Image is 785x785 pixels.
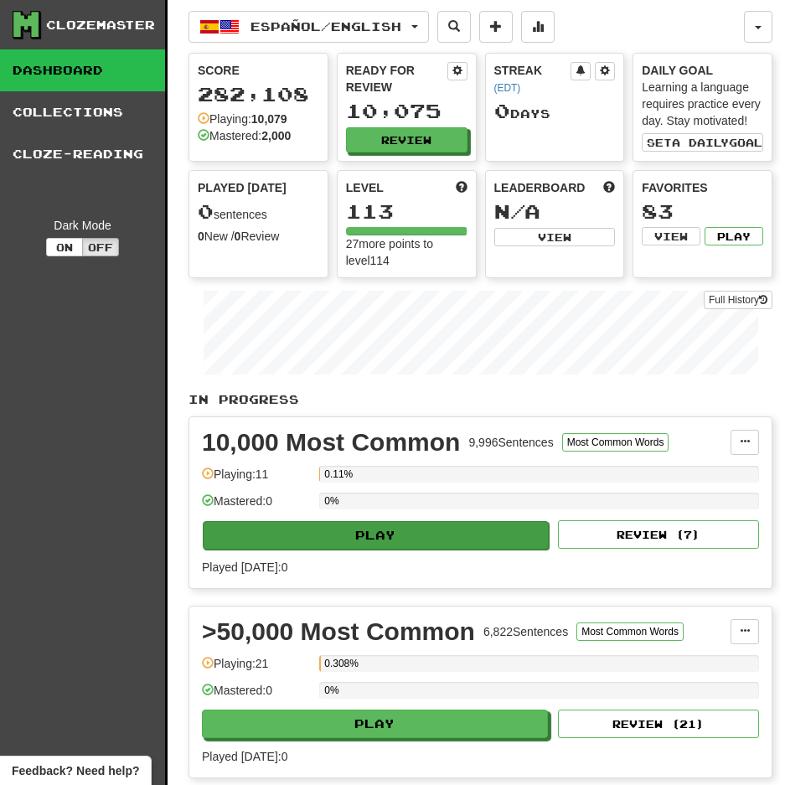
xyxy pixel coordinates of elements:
[198,62,319,79] div: Score
[642,79,763,129] div: Learning a language requires practice every day. Stay motivated!
[705,227,763,245] button: Play
[198,111,287,127] div: Playing:
[494,99,510,122] span: 0
[189,391,772,408] p: In Progress
[437,11,471,43] button: Search sentences
[202,430,460,455] div: 10,000 Most Common
[346,235,467,269] div: 27 more points to level 114
[642,179,763,196] div: Favorites
[479,11,513,43] button: Add sentence to collection
[198,127,291,144] div: Mastered:
[346,62,447,96] div: Ready for Review
[558,710,759,738] button: Review (21)
[189,11,429,43] button: Español/English
[346,201,467,222] div: 113
[202,493,311,520] div: Mastered: 0
[562,433,669,452] button: Most Common Words
[46,17,155,34] div: Clozemaster
[483,623,568,640] div: 6,822 Sentences
[82,238,119,256] button: Off
[13,217,152,234] div: Dark Mode
[202,682,311,710] div: Mastered: 0
[198,84,319,105] div: 282,108
[642,62,763,79] div: Daily Goal
[198,199,214,223] span: 0
[203,521,549,550] button: Play
[346,179,384,196] span: Level
[202,655,311,683] div: Playing: 21
[261,129,291,142] strong: 2,000
[198,230,204,243] strong: 0
[642,227,700,245] button: View
[346,101,467,121] div: 10,075
[202,560,287,574] span: Played [DATE]: 0
[642,133,763,152] button: Seta dailygoal
[672,137,729,148] span: a daily
[202,750,287,763] span: Played [DATE]: 0
[704,291,772,309] a: Full History
[198,228,319,245] div: New / Review
[558,520,759,549] button: Review (7)
[494,101,616,122] div: Day s
[346,127,467,152] button: Review
[521,11,555,43] button: More stats
[494,179,586,196] span: Leaderboard
[494,228,616,246] button: View
[202,710,548,738] button: Play
[468,434,553,451] div: 9,996 Sentences
[198,201,319,223] div: sentences
[46,238,83,256] button: On
[198,179,287,196] span: Played [DATE]
[12,762,139,779] span: Open feedback widget
[250,19,401,34] span: Español / English
[494,62,571,96] div: Streak
[202,466,311,493] div: Playing: 11
[456,179,467,196] span: Score more points to level up
[235,230,241,243] strong: 0
[642,201,763,222] div: 83
[494,82,521,94] a: (EDT)
[251,112,287,126] strong: 10,079
[603,179,615,196] span: This week in points, UTC
[494,199,540,223] span: N/A
[202,619,475,644] div: >50,000 Most Common
[576,622,684,641] button: Most Common Words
